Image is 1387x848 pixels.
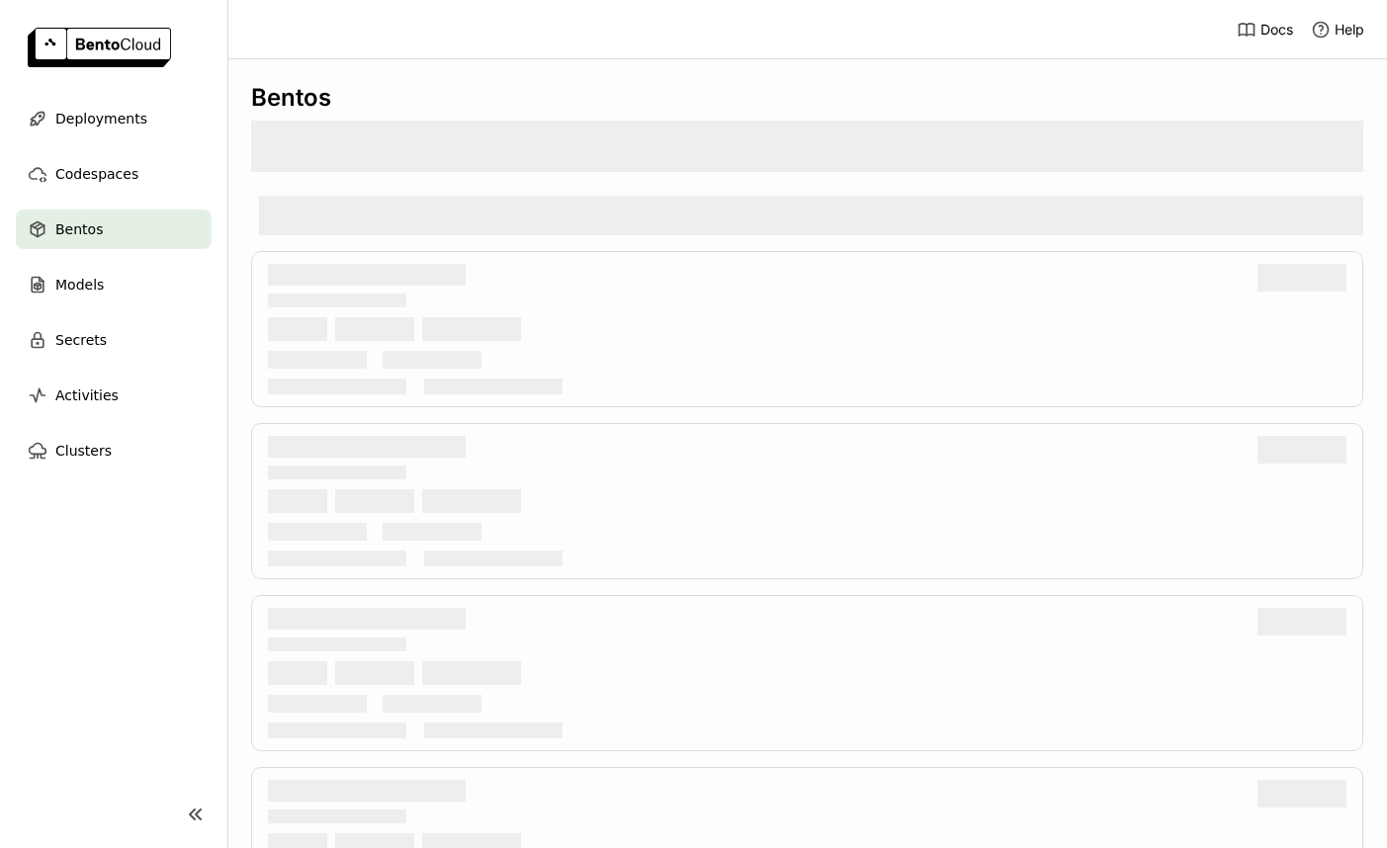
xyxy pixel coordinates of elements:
[28,28,171,67] img: logo
[1237,20,1293,40] a: Docs
[16,210,212,249] a: Bentos
[16,431,212,470] a: Clusters
[55,107,147,130] span: Deployments
[251,83,1363,113] div: Bentos
[1260,21,1293,39] span: Docs
[55,217,103,241] span: Bentos
[55,273,104,297] span: Models
[16,265,212,304] a: Models
[55,439,112,463] span: Clusters
[16,320,212,360] a: Secrets
[1311,20,1364,40] div: Help
[16,376,212,415] a: Activities
[55,383,119,407] span: Activities
[55,162,138,186] span: Codespaces
[1335,21,1364,39] span: Help
[55,328,107,352] span: Secrets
